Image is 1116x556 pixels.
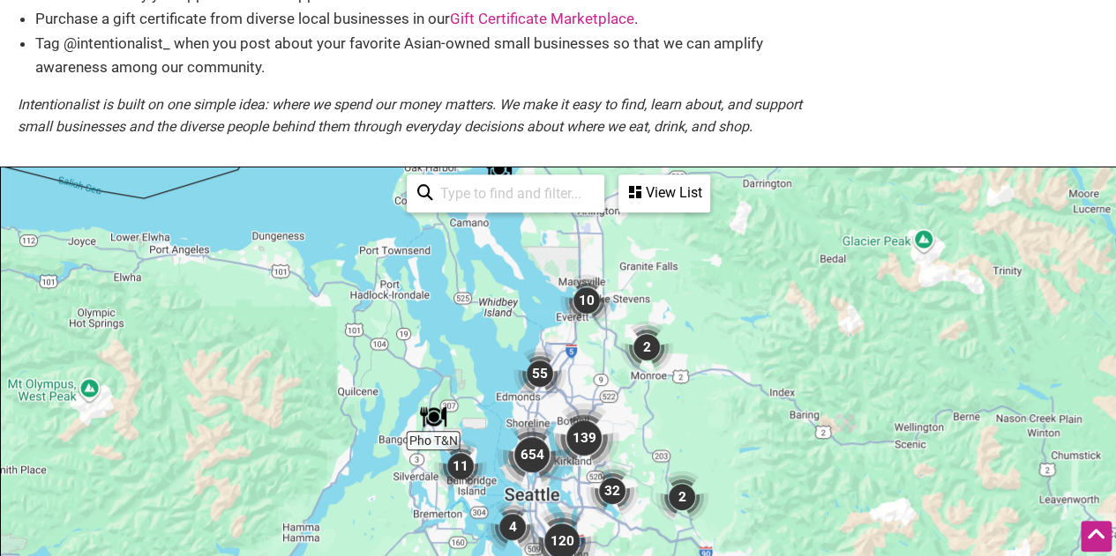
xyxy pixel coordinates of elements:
[506,340,573,407] div: 55
[579,457,646,524] div: 32
[35,7,811,31] li: Purchase a gift certificate from diverse local businesses in our .
[1081,521,1112,552] div: Scroll Back to Top
[450,10,634,27] a: Gift Certificate Marketplace
[433,176,594,211] input: Type to find and filter...
[427,433,494,500] div: 11
[407,174,604,212] div: Type to search and filter
[490,412,574,497] div: 654
[553,267,620,334] div: 10
[620,176,708,210] div: View List
[618,174,710,212] div: See a list of the visible businesses
[613,314,680,381] div: 2
[35,32,811,79] li: Tag @intentionalist_ when you post about your favorite Asian-owned small businesses so that we ca...
[413,397,453,437] div: Pho T&N
[648,463,715,530] div: 2
[18,96,802,136] em: Intentionalist is built on one simple idea: where we spend our money matters. We make it easy to ...
[542,396,626,480] div: 139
